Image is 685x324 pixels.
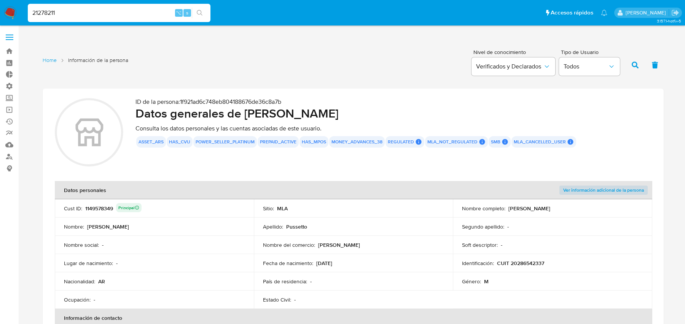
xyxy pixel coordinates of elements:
a: Notificaciones [601,10,607,16]
a: Salir [671,9,679,17]
span: Verificados y Declarados [476,63,543,70]
span: Nivel de conocimiento [473,49,555,55]
button: search-icon [192,8,207,18]
span: Tipo de Usuario [561,49,622,55]
a: Home [43,57,57,64]
span: s [186,9,188,16]
input: Buscar usuario o caso... [28,8,210,18]
nav: List of pages [43,54,128,75]
button: Todos [559,57,620,76]
span: Todos [564,63,608,70]
p: juan.calo@mercadolibre.com [626,9,669,16]
span: Información de la persona [68,57,128,64]
span: Accesos rápidos [551,9,593,17]
span: ⌥ [176,9,182,16]
button: Verificados y Declarados [472,57,555,76]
